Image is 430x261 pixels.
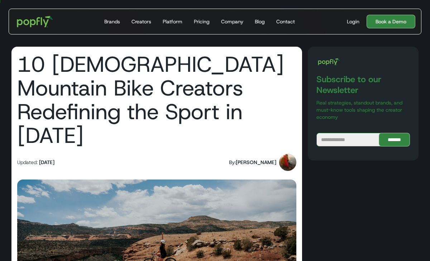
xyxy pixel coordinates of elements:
a: home [12,11,58,32]
a: Login [344,18,362,25]
form: Blog Subscribe [316,133,410,146]
a: Company [218,9,246,34]
div: [DATE] [39,159,54,166]
h3: Subscribe to our Newsletter [316,74,410,95]
h1: 10 [DEMOGRAPHIC_DATA] Mountain Bike Creators Redefining the Sport in [DATE] [17,52,296,147]
div: Creators [132,18,151,25]
div: Company [221,18,243,25]
div: [PERSON_NAME] [236,159,276,166]
a: Blog [252,9,268,34]
a: Pricing [191,9,212,34]
p: Real strategies, standout brands, and must-know tools shaping the creator economy [316,99,410,121]
a: Creators [129,9,154,34]
div: By: [229,159,236,166]
div: Platform [163,18,182,25]
div: Pricing [194,18,210,25]
div: Updated: [17,159,38,166]
div: Contact [276,18,295,25]
a: Platform [160,9,185,34]
a: Contact [273,9,298,34]
a: Book a Demo [367,15,415,28]
a: Brands [101,9,123,34]
div: Blog [255,18,265,25]
div: Brands [104,18,120,25]
div: Login [347,18,359,25]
